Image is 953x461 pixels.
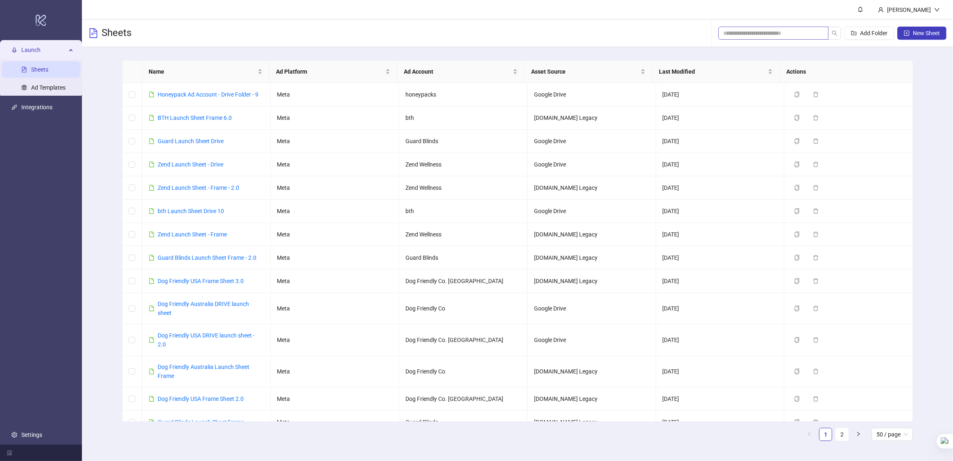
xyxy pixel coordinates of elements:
td: [DATE] [656,200,785,223]
td: [DOMAIN_NAME] Legacy [527,176,656,200]
span: copy [794,278,800,284]
td: [DATE] [656,387,785,411]
td: [DOMAIN_NAME] Legacy [527,356,656,387]
span: delete [813,138,819,144]
button: right [852,428,865,441]
td: Meta [271,176,399,200]
td: Google Drive [527,83,656,106]
a: Dog Friendly Australia Launch Sheet Frame [158,364,249,379]
span: delete [813,419,819,425]
span: copy [794,369,800,374]
td: bth [399,106,527,130]
td: Guard Blinds [399,246,527,270]
td: Dog Friendly Co. [GEOGRAPHIC_DATA] [399,270,527,293]
span: Add Folder [860,30,887,36]
td: Google Drive [527,324,656,356]
td: Meta [271,356,399,387]
td: Meta [271,411,399,434]
td: Meta [271,130,399,153]
li: 2 [835,428,849,441]
a: BTH Launch Sheet Frame 6.0 [158,115,232,121]
a: Dog Friendly USA Frame Sheet 2.0 [158,396,244,402]
a: bth Launch Sheet Drive 10 [158,208,224,214]
td: Meta [271,246,399,270]
td: [DATE] [656,324,785,356]
span: delete [813,162,819,167]
span: file [149,396,154,402]
a: Settings [21,432,42,438]
td: Google Drive [527,200,656,223]
li: Previous Page [803,428,816,441]
span: copy [794,115,800,121]
td: [DATE] [656,223,785,246]
span: 50 / page [876,428,908,441]
span: left [807,432,812,436]
span: right [856,432,861,436]
span: delete [813,255,819,261]
a: Integrations [21,104,52,110]
span: file [149,369,154,374]
td: Zend Wellness [399,153,527,176]
span: copy [794,208,800,214]
td: Meta [271,200,399,223]
td: Guard Blinds [399,411,527,434]
li: 1 [819,428,832,441]
td: Google Drive [527,153,656,176]
span: copy [794,396,800,402]
td: [DOMAIN_NAME] Legacy [527,246,656,270]
a: 1 [819,428,832,441]
span: delete [813,396,819,402]
span: copy [794,232,800,237]
span: delete [813,115,819,121]
a: Sheets [31,66,48,73]
span: Last Modified [659,67,767,76]
td: [DOMAIN_NAME] Legacy [527,106,656,130]
th: Name [142,61,270,83]
span: delete [813,278,819,284]
a: Ad Templates [31,84,66,91]
td: [DATE] [656,83,785,106]
span: New Sheet [913,30,940,36]
a: Dog Friendly USA DRIVE launch sheet - 2.0 [158,332,255,348]
th: Actions [780,61,908,83]
th: Ad Account [397,61,525,83]
a: Zend Launch Sheet - Frame - 2.0 [158,184,239,191]
span: file [149,232,154,237]
td: bth [399,200,527,223]
td: [DATE] [656,411,785,434]
span: file-text [88,28,98,38]
span: file [149,419,154,425]
span: delete [813,369,819,374]
span: copy [794,162,800,167]
div: Page Size [872,428,913,441]
td: Dog Friendly Co [399,356,527,387]
td: [DATE] [656,106,785,130]
td: [DATE] [656,293,785,324]
td: [DOMAIN_NAME] Legacy [527,270,656,293]
span: copy [794,185,800,191]
th: Last Modified [652,61,780,83]
span: copy [794,138,800,144]
td: Meta [271,270,399,293]
td: [DATE] [656,246,785,270]
a: Honeypack Ad Account - Drive Folder - 9 [158,91,258,98]
td: Meta [271,83,399,106]
div: [PERSON_NAME] [884,5,934,14]
span: file [149,92,154,97]
span: file [149,208,154,214]
span: file [149,278,154,284]
span: file [149,185,154,191]
td: Google Drive [527,293,656,324]
td: Dog Friendly Co. [GEOGRAPHIC_DATA] [399,387,527,411]
span: search [832,30,838,36]
span: file [149,115,154,121]
td: Meta [271,223,399,246]
td: Meta [271,106,399,130]
td: [DOMAIN_NAME] Legacy [527,223,656,246]
span: plus-square [904,30,910,36]
span: down [934,7,940,13]
span: rocket [11,47,17,53]
a: Guard Blinds Launch Sheet Frame - 2.0 [158,254,256,261]
span: delete [813,185,819,191]
span: delete [813,232,819,237]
